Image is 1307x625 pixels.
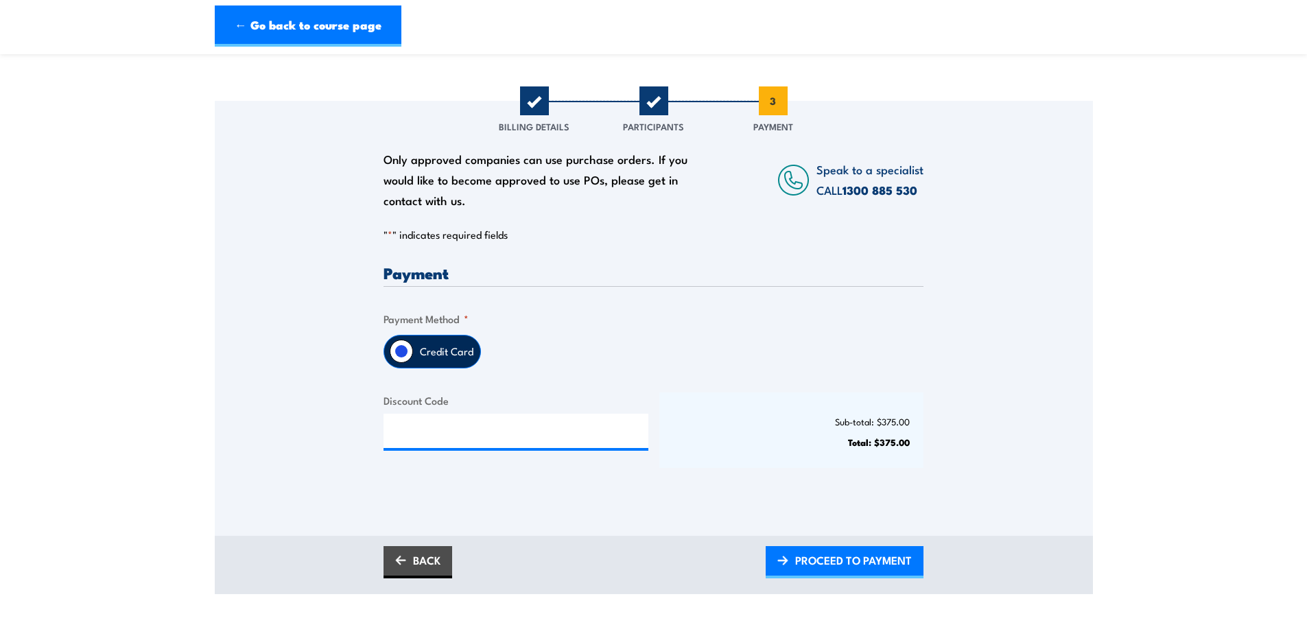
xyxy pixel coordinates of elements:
[843,181,917,199] a: 1300 885 530
[623,119,684,133] span: Participants
[499,119,569,133] span: Billing Details
[766,546,923,578] a: PROCEED TO PAYMENT
[639,86,668,115] span: 2
[816,161,923,198] span: Speak to a specialist CALL
[413,335,480,368] label: Credit Card
[384,228,923,241] p: " " indicates required fields
[753,119,793,133] span: Payment
[215,5,401,47] a: ← Go back to course page
[795,542,912,578] span: PROCEED TO PAYMENT
[520,86,549,115] span: 1
[848,435,910,449] strong: Total: $375.00
[673,416,910,427] p: Sub-total: $375.00
[384,546,452,578] a: BACK
[384,311,469,327] legend: Payment Method
[384,265,923,281] h3: Payment
[384,392,648,408] label: Discount Code
[384,149,695,211] div: Only approved companies can use purchase orders. If you would like to become approved to use POs,...
[759,86,788,115] span: 3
